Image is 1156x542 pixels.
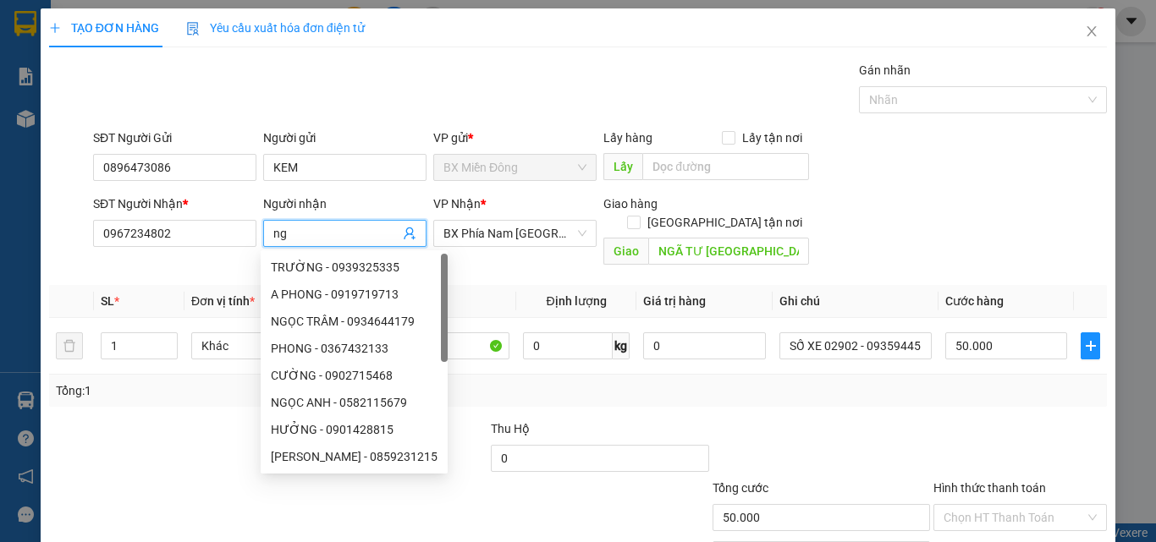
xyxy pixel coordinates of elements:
input: Ghi Chú [779,332,932,359]
span: BX Phía Nam Nha Trang [443,221,586,246]
span: [GEOGRAPHIC_DATA] tận nơi [641,213,809,232]
span: Lấy tận nơi [735,129,809,147]
span: Giá trị hàng [643,294,706,308]
span: Cước hàng [945,294,1004,308]
input: Dọc đường [642,153,809,180]
div: [PERSON_NAME] - 0859231215 [271,447,438,466]
span: Tổng cước [713,481,768,495]
div: PHONG - 0367432133 [261,335,448,362]
img: icon [186,22,200,36]
span: plus [49,22,61,34]
li: VP BX Miền Đông [8,72,117,90]
span: Lấy [603,153,642,180]
div: CƯỜNG - 0902715468 [271,366,438,385]
div: PHONG - 0367432133 [271,339,438,358]
span: BX Miền Đông [443,155,586,180]
div: Tổng: 1 [56,381,448,400]
li: VP BX Phía Nam [GEOGRAPHIC_DATA] [117,72,225,128]
b: 339 Đinh Bộ Lĩnh, P26 [8,93,89,125]
span: Yêu cầu xuất hóa đơn điện tử [186,21,365,35]
div: VP gửi [433,129,597,147]
input: Dọc đường [648,238,809,265]
label: Gán nhãn [859,63,911,77]
div: HƯỞNG - 0901428815 [271,420,438,439]
span: Đơn vị tính [191,294,255,308]
span: environment [8,94,20,106]
span: Thu Hộ [491,422,530,435]
div: A PHONG - 0919719713 [271,285,438,304]
div: NGỌC TRÂM - 0934644179 [271,312,438,331]
button: plus [1081,332,1100,359]
div: NGỌC ANH - 0582115679 [261,389,448,416]
div: HƯỞNG - 0901428815 [261,416,448,443]
span: SL [101,294,114,308]
div: TRƯỜNG - 0939325335 [271,258,438,276]
input: 0 [643,332,765,359]
span: VP Nhận [433,197,481,211]
li: Cúc Tùng [8,8,245,41]
span: user-add [403,227,416,240]
div: Người gửi [263,129,427,147]
span: Lấy hàng [603,131,652,145]
span: Giao hàng [603,197,658,211]
span: kg [613,332,630,359]
span: close [1085,25,1098,38]
div: NGỌC TRÂM - 0934644179 [261,308,448,335]
label: Hình thức thanh toán [933,481,1046,495]
div: Người nhận [263,194,427,213]
button: delete [56,332,83,359]
span: plus [1082,339,1099,353]
span: Định lượng [546,294,606,308]
div: A PHONG - 0919719713 [261,281,448,308]
th: Ghi chú [773,285,939,318]
span: Giao [603,238,648,265]
div: CƯỜNG - 0902715468 [261,362,448,389]
div: SĐT Người Gửi [93,129,256,147]
div: NGỌC ANH - 0582115679 [271,393,438,412]
div: SĐT Người Nhận [93,194,256,213]
button: Close [1068,8,1115,56]
div: TRƯỜNG - 0939325335 [261,254,448,281]
span: TẠO ĐƠN HÀNG [49,21,159,35]
span: Khác [201,333,333,359]
div: HOÀNG HUY - 0859231215 [261,443,448,470]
